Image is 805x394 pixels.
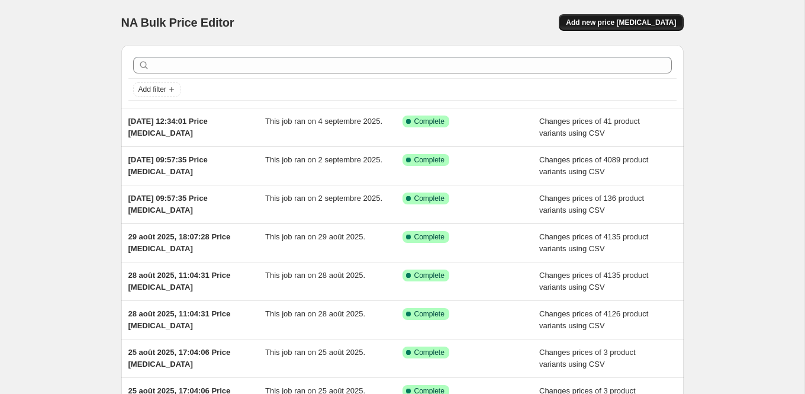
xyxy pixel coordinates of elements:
[265,117,382,126] span: This job ran on 4 septembre 2025.
[539,155,648,176] span: Changes prices of 4089 product variants using CSV
[121,16,234,29] span: NA Bulk Price Editor
[133,82,181,97] button: Add filter
[265,232,365,241] span: This job ran on 29 août 2025.
[414,155,445,165] span: Complete
[539,194,644,214] span: Changes prices of 136 product variants using CSV
[559,14,683,31] button: Add new price [MEDICAL_DATA]
[128,155,208,176] span: [DATE] 09:57:35 Price [MEDICAL_DATA]
[539,309,648,330] span: Changes prices of 4126 product variants using CSV
[128,117,208,137] span: [DATE] 12:34:01 Price [MEDICAL_DATA]
[128,271,231,292] span: 28 août 2025, 11:04:31 Price [MEDICAL_DATA]
[539,271,648,292] span: Changes prices of 4135 product variants using CSV
[128,232,231,253] span: 29 août 2025, 18:07:28 Price [MEDICAL_DATA]
[128,348,231,369] span: 25 août 2025, 17:04:06 Price [MEDICAL_DATA]
[265,194,382,203] span: This job ran on 2 septembre 2025.
[139,85,166,94] span: Add filter
[539,232,648,253] span: Changes prices of 4135 product variants using CSV
[414,309,445,319] span: Complete
[539,348,636,369] span: Changes prices of 3 product variants using CSV
[566,18,676,27] span: Add new price [MEDICAL_DATA]
[128,194,208,214] span: [DATE] 09:57:35 Price [MEDICAL_DATA]
[414,194,445,203] span: Complete
[414,271,445,280] span: Complete
[414,232,445,242] span: Complete
[128,309,231,330] span: 28 août 2025, 11:04:31 Price [MEDICAL_DATA]
[265,271,365,280] span: This job ran on 28 août 2025.
[414,348,445,357] span: Complete
[414,117,445,126] span: Complete
[265,155,382,164] span: This job ran on 2 septembre 2025.
[265,348,365,357] span: This job ran on 25 août 2025.
[539,117,640,137] span: Changes prices of 41 product variants using CSV
[265,309,365,318] span: This job ran on 28 août 2025.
